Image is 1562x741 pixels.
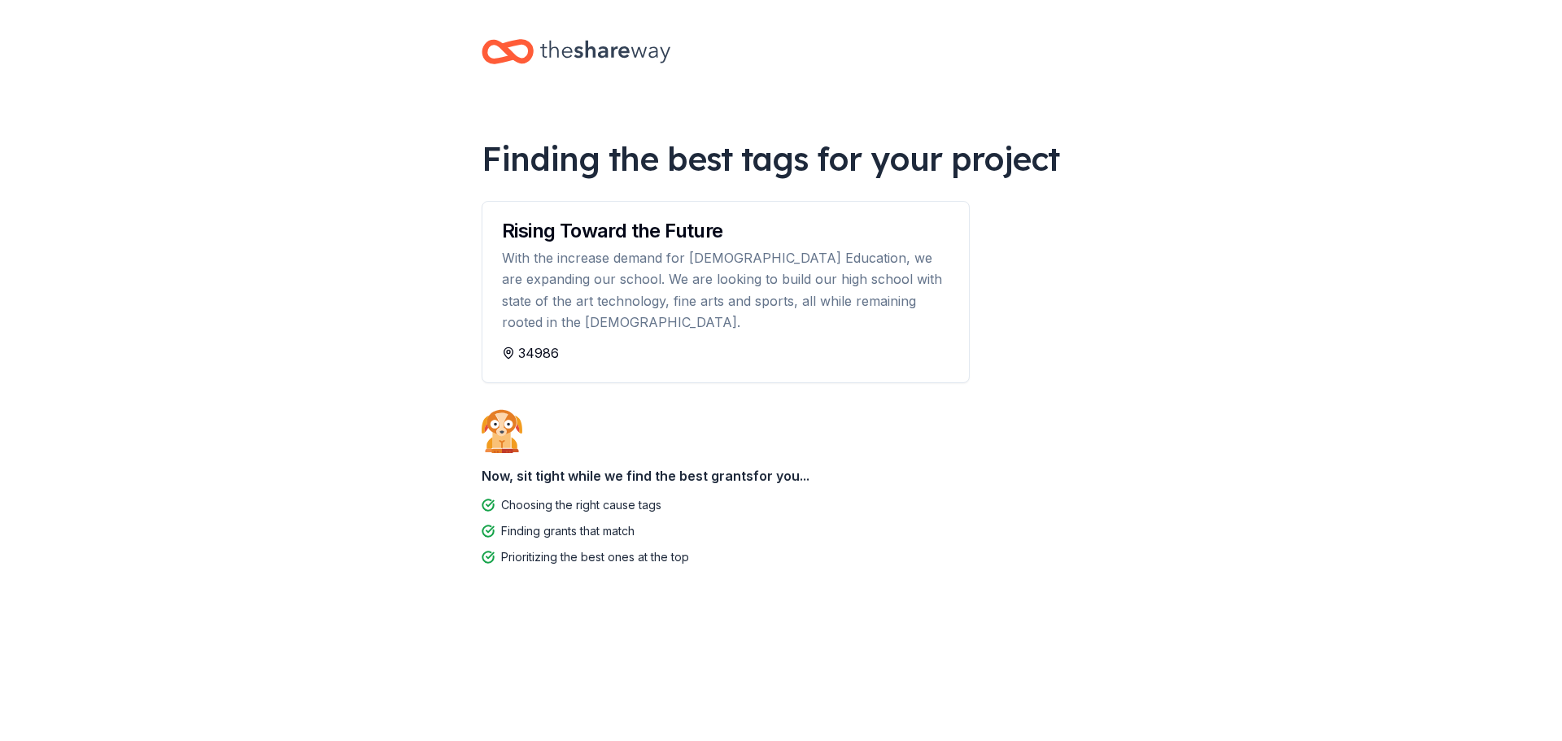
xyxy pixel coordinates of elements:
[482,136,1080,181] div: Finding the best tags for your project
[501,521,635,541] div: Finding grants that match
[501,495,661,515] div: Choosing the right cause tags
[482,460,1080,492] div: Now, sit tight while we find the best grants for you...
[502,343,949,363] div: 34986
[501,547,689,567] div: Prioritizing the best ones at the top
[502,221,949,241] div: Rising Toward the Future
[502,247,949,333] div: With the increase demand for [DEMOGRAPHIC_DATA] Education, we are expanding our school. We are lo...
[482,409,522,453] img: Dog waiting patiently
